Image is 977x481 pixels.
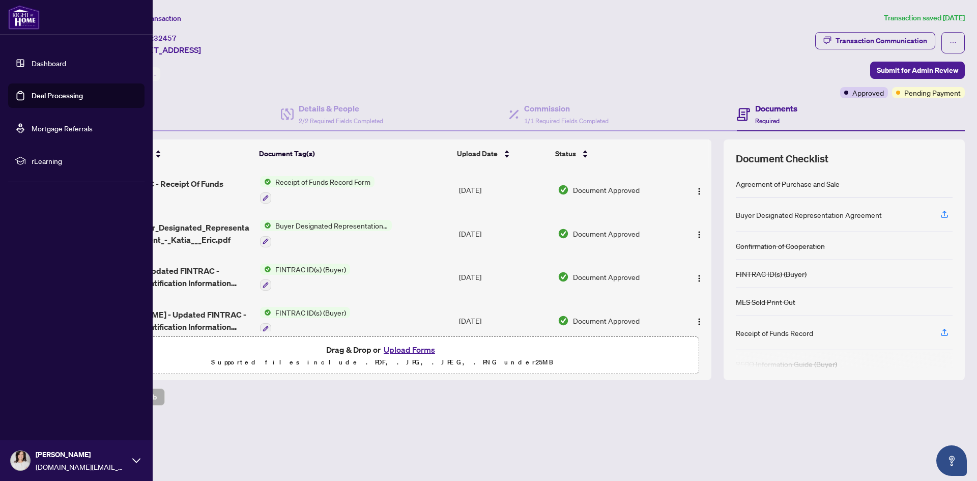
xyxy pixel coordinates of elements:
img: Logo [695,231,703,239]
button: Status IconFINTRAC ID(s) (Buyer) [260,307,350,334]
button: Status IconBuyer Designated Representation Agreement [260,220,392,247]
span: - [154,70,156,79]
span: [PERSON_NAME] - Updated FINTRAC - Individual Identification Information Record.pdf [100,308,251,333]
span: [PERSON_NAME] [36,449,127,460]
td: [DATE] [455,168,554,212]
span: View Transaction [127,14,181,23]
div: Buyer Designated Representation Agreement [736,209,882,220]
button: Transaction Communication [815,32,935,49]
span: Document Approved [573,271,640,282]
th: Document Tag(s) [255,139,453,168]
span: Buyer Designated Representation Agreement [271,220,392,231]
article: Transaction saved [DATE] [884,12,965,24]
h4: Commission [524,102,609,115]
span: ellipsis [950,39,957,46]
button: Status IconReceipt of Funds Record Form [260,176,375,204]
img: Status Icon [260,264,271,275]
button: Submit for Admin Review [870,62,965,79]
span: 1/1 Required Fields Completed [524,117,609,125]
button: Status IconFINTRAC ID(s) (Buyer) [260,264,350,291]
span: Submit for Admin Review [877,62,958,78]
button: Open asap [936,445,967,476]
img: logo [8,5,40,30]
span: Document Approved [573,184,640,195]
img: Logo [695,274,703,282]
p: Supported files include .PDF, .JPG, .JPEG, .PNG under 25 MB [72,356,693,369]
span: FINTRAC ID(s) (Buyer) [271,307,350,318]
button: Logo [691,269,707,285]
img: Status Icon [260,220,271,231]
a: Mortgage Referrals [32,124,93,133]
a: Deal Processing [32,91,83,100]
h4: Documents [755,102,797,115]
span: Drag & Drop orUpload FormsSupported files include .PDF, .JPG, .JPEG, .PNG under25MB [66,337,699,375]
span: Approved [852,87,884,98]
a: Dashboard [32,59,66,68]
td: [DATE] [455,256,554,299]
span: Document Checklist [736,152,828,166]
span: Final FINTRAC - Receipt Of Funds Record.pdf [100,178,251,202]
button: Logo [691,225,707,242]
span: Document Approved [573,228,640,239]
span: 2/2 Required Fields Completed [299,117,383,125]
td: [DATE] [455,212,554,256]
div: MLS Sold Print Out [736,296,795,307]
span: Katia - Final Updated FINTRAC - Individual Identification Information Record.pdf [100,265,251,289]
th: (16) File Name [96,139,255,168]
span: Upload Date [457,148,498,159]
span: [DOMAIN_NAME][EMAIL_ADDRESS][DOMAIN_NAME] [36,461,127,472]
div: FINTRAC ID(s) (Buyer) [736,268,807,279]
div: Confirmation of Cooperation [736,240,825,251]
span: Pending Payment [904,87,961,98]
button: Logo [691,182,707,198]
span: [STREET_ADDRESS] [126,44,201,56]
div: Agreement of Purchase and Sale [736,178,840,189]
button: Upload Forms [381,343,438,356]
h4: Details & People [299,102,383,115]
span: Document Approved [573,315,640,326]
span: Required [755,117,780,125]
img: Document Status [558,271,569,282]
div: Transaction Communication [836,33,927,49]
img: Logo [695,187,703,195]
span: Drag & Drop or [326,343,438,356]
img: Document Status [558,315,569,326]
span: 32457 [154,34,177,43]
button: Logo [691,313,707,329]
span: Status [555,148,576,159]
th: Status [551,139,674,168]
img: Status Icon [260,307,271,318]
span: rLearning [32,155,137,166]
span: FINTRAC ID(s) (Buyer) [271,264,350,275]
img: Profile Icon [11,451,30,470]
img: Logo [695,318,703,326]
th: Upload Date [453,139,551,168]
img: Document Status [558,184,569,195]
span: Receipt of Funds Record Form [271,176,375,187]
td: [DATE] [455,299,554,343]
span: Revised_Buyer_Designated_Representation_Agreement_-_Katia___Eric.pdf [100,221,251,246]
img: Document Status [558,228,569,239]
div: Receipt of Funds Record [736,327,813,338]
img: Status Icon [260,176,271,187]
